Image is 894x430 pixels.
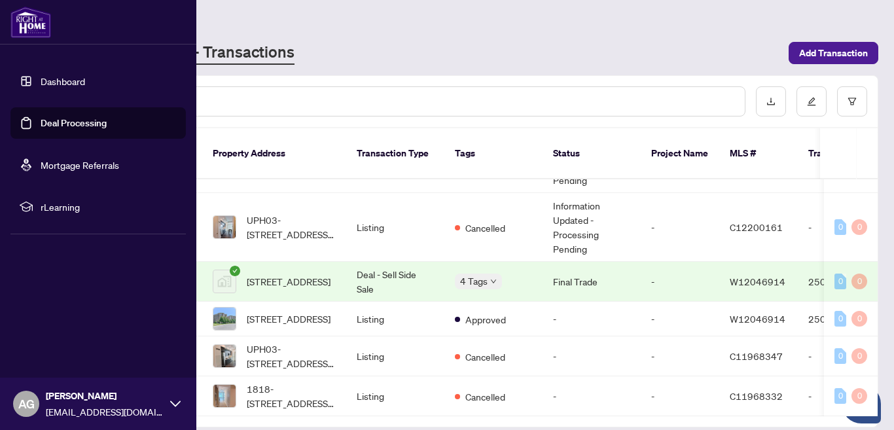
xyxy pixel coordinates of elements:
[490,278,497,285] span: down
[213,270,236,293] img: thumbnail-img
[46,389,164,403] span: [PERSON_NAME]
[641,302,719,336] td: -
[247,382,336,410] span: 1818-[STREET_ADDRESS][PERSON_NAME]
[641,128,719,179] th: Project Name
[851,274,867,289] div: 0
[346,128,444,179] th: Transaction Type
[18,395,35,413] span: AG
[834,388,846,404] div: 0
[543,262,641,302] td: Final Trade
[851,348,867,364] div: 0
[799,43,868,63] span: Add Transaction
[543,302,641,336] td: -
[730,390,783,402] span: C11968332
[766,97,776,106] span: download
[730,221,783,233] span: C12200161
[851,311,867,327] div: 0
[543,376,641,416] td: -
[719,128,798,179] th: MLS #
[730,313,785,325] span: W12046914
[798,193,889,262] td: -
[41,200,177,214] span: rLearning
[346,336,444,376] td: Listing
[444,128,543,179] th: Tags
[807,97,816,106] span: edit
[834,274,846,289] div: 0
[465,312,506,327] span: Approved
[798,128,889,179] th: Trade Number
[641,262,719,302] td: -
[346,376,444,416] td: Listing
[798,262,889,302] td: 2503585
[834,311,846,327] div: 0
[213,216,236,238] img: thumbnail-img
[230,266,240,276] span: check-circle
[641,336,719,376] td: -
[346,302,444,336] td: Listing
[41,75,85,87] a: Dashboard
[213,345,236,367] img: thumbnail-img
[41,159,119,171] a: Mortgage Referrals
[247,274,331,289] span: [STREET_ADDRESS]
[213,385,236,407] img: thumbnail-img
[796,86,827,116] button: edit
[465,349,505,364] span: Cancelled
[247,312,331,326] span: [STREET_ADDRESS]
[202,128,346,179] th: Property Address
[247,213,336,242] span: UPH03-[STREET_ADDRESS][PERSON_NAME]
[798,336,889,376] td: -
[543,128,641,179] th: Status
[465,389,505,404] span: Cancelled
[465,221,505,235] span: Cancelled
[851,388,867,404] div: 0
[543,193,641,262] td: Information Updated - Processing Pending
[460,274,488,289] span: 4 Tags
[10,7,51,38] img: logo
[798,376,889,416] td: -
[346,193,444,262] td: Listing
[46,404,164,419] span: [EMAIL_ADDRESS][DOMAIN_NAME]
[641,193,719,262] td: -
[213,308,236,330] img: thumbnail-img
[346,262,444,302] td: Deal - Sell Side Sale
[730,350,783,362] span: C11968347
[730,276,785,287] span: W12046914
[798,302,889,336] td: 2503585
[756,86,786,116] button: download
[247,342,336,370] span: UPH03-[STREET_ADDRESS][PERSON_NAME]
[789,42,878,64] button: Add Transaction
[837,86,867,116] button: filter
[851,219,867,235] div: 0
[641,376,719,416] td: -
[834,348,846,364] div: 0
[848,97,857,106] span: filter
[543,336,641,376] td: -
[834,219,846,235] div: 0
[41,117,107,129] a: Deal Processing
